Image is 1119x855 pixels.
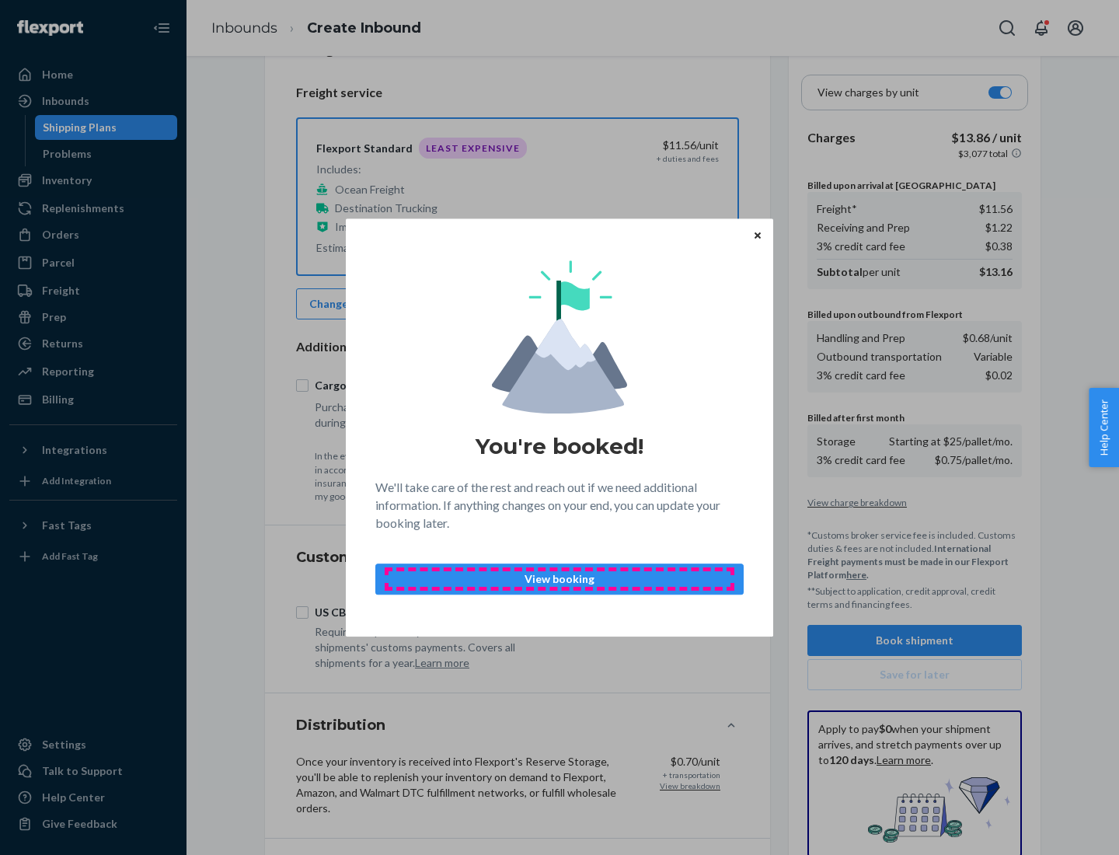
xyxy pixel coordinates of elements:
button: Close [750,226,765,243]
img: svg+xml,%3Csvg%20viewBox%3D%220%200%20174%20197%22%20fill%3D%22none%22%20xmlns%3D%22http%3A%2F%2F... [492,260,627,414]
button: View booking [375,564,744,595]
p: View booking [389,571,730,587]
p: We'll take care of the rest and reach out if we need additional information. If anything changes ... [375,479,744,532]
h1: You're booked! [476,432,643,460]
